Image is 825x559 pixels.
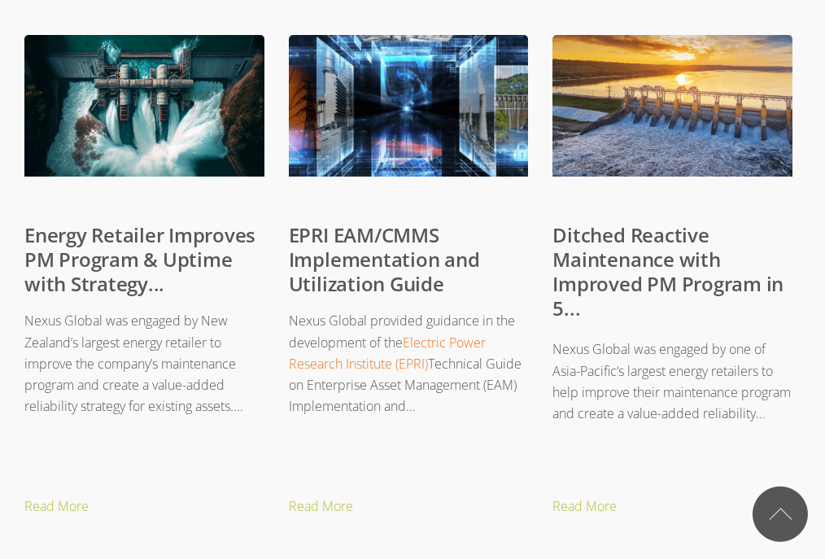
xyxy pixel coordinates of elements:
[289,310,529,417] p: Nexus Global provided guidance in the development of the Technical Guide on Enterprise Asset Mana...
[552,495,817,519] a: Read More
[289,221,480,297] a: EPRI EAM/CMMS Implementation and Utilization Guide
[24,35,264,177] img: Energy Retailer Improves PM Program & Uptime with Strategy Optimizer™
[552,221,784,321] a: Ditched Reactive Maintenance with Improved PM Program in 5...
[289,334,486,373] a: Electric Power Research Institute (EPRI)
[552,338,792,424] p: Nexus Global was engaged by one of Asia-Pacific’s largest energy retailers to help improve their ...
[289,495,553,519] a: Read More
[24,221,255,297] a: Energy Retailer Improves PM Program & Uptime with Strategy...
[552,35,792,177] img: Ditched Reactive Maintenance with Improved PM Program in 5 Days
[24,310,264,417] p: Nexus Global was engaged by New Zealand’s largest energy retailer to improve the company’s mainte...
[289,35,529,177] img: EPRI EAM/CMMS Implementation and Utilization Guide
[24,495,289,519] a: Read More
